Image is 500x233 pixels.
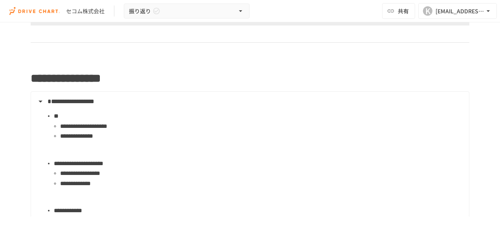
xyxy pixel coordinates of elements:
[66,7,105,15] div: セコム株式会社
[423,6,432,16] div: K
[436,6,484,16] div: [EMAIL_ADDRESS][DOMAIN_NAME]
[9,5,60,17] img: i9VDDS9JuLRLX3JIUyK59LcYp6Y9cayLPHs4hOxMB9W
[382,3,415,19] button: 共有
[129,6,151,16] span: 振り返り
[124,4,250,19] button: 振り返り
[418,3,497,19] button: K[EMAIL_ADDRESS][DOMAIN_NAME]
[398,7,409,15] span: 共有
